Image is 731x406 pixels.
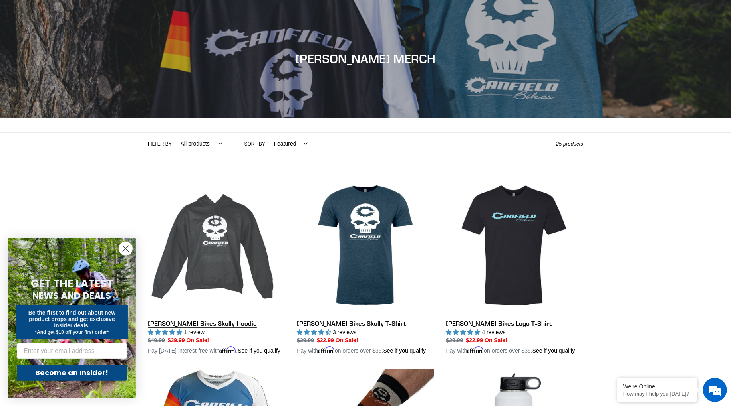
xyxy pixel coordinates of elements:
div: We're Online! [623,383,691,390]
button: Become an Insider! [17,365,127,381]
span: GET THE LATEST [31,276,113,291]
p: How may I help you today? [623,391,691,397]
span: *And get $10 off your first order* [35,329,109,335]
span: NEWS AND DEALS [33,289,111,302]
span: Be the first to find out about new product drops and get exclusive insider deals. [28,309,116,329]
button: Close dialog [119,242,133,256]
span: [PERSON_NAME] MERCH [296,51,436,66]
label: Sort by [244,140,265,148]
span: 25 products [556,141,583,147]
input: Enter your email address [17,343,127,359]
label: Filter by [148,140,172,148]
